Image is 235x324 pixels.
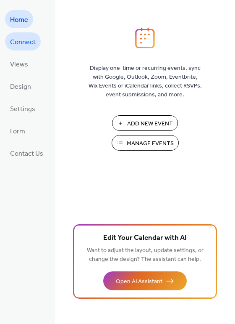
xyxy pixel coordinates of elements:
span: Settings [10,103,35,116]
button: Open AI Assistant [103,271,187,290]
button: Manage Events [112,135,179,151]
a: Form [5,122,30,140]
span: Design [10,80,31,93]
span: Contact Us [10,147,43,160]
a: Contact Us [5,144,48,162]
span: Manage Events [127,139,174,148]
span: Form [10,125,25,138]
span: Connect [10,36,36,49]
span: Home [10,13,28,27]
a: Settings [5,99,40,117]
a: Home [5,10,33,28]
a: Connect [5,32,41,50]
span: Views [10,58,28,71]
span: Open AI Assistant [116,277,162,286]
span: Want to adjust the layout, update settings, or change the design? The assistant can help. [87,245,204,265]
span: Edit Your Calendar with AI [103,232,187,244]
span: Add New Event [127,120,173,128]
a: Views [5,55,33,73]
a: Design [5,77,36,95]
button: Add New Event [112,115,178,131]
img: logo_icon.svg [135,27,154,48]
span: Display one-time or recurring events, sync with Google, Outlook, Zoom, Eventbrite, Wix Events or ... [89,64,202,99]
